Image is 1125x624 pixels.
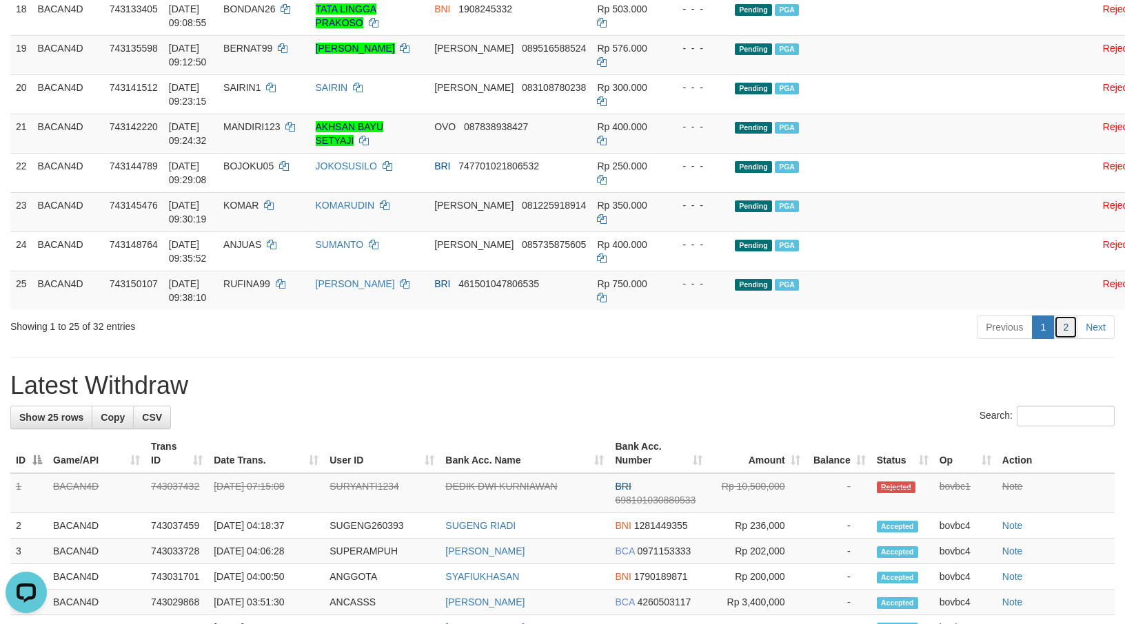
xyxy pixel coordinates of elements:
[434,200,514,211] span: [PERSON_NAME]
[615,481,631,492] span: BRI
[997,434,1115,473] th: Action
[634,520,688,531] span: Copy 1281449355 to clipboard
[324,434,440,473] th: User ID: activate to sort column ascending
[671,81,724,94] div: - - -
[708,434,806,473] th: Amount: activate to sort column ascending
[48,434,145,473] th: Game/API: activate to sort column ascending
[434,278,450,289] span: BRI
[806,590,871,615] td: -
[775,4,799,16] span: Marked by bovbc1
[145,539,208,564] td: 743033728
[806,473,871,513] td: -
[19,412,83,423] span: Show 25 rows
[708,564,806,590] td: Rp 200,000
[10,114,32,153] td: 21
[671,238,724,251] div: - - -
[145,513,208,539] td: 743037459
[223,121,280,132] span: MANDIRI123
[10,564,48,590] td: 4
[6,6,47,47] button: Open LiveChat chat widget
[48,539,145,564] td: BACAN4D
[142,412,162,423] span: CSV
[434,43,514,54] span: [PERSON_NAME]
[169,121,207,146] span: [DATE] 09:24:32
[10,35,32,74] td: 19
[445,571,519,582] a: SYAFIUKHASAN
[145,564,208,590] td: 743031701
[169,3,207,28] span: [DATE] 09:08:55
[445,545,525,557] a: [PERSON_NAME]
[1002,520,1023,531] a: Note
[10,539,48,564] td: 3
[1002,596,1023,607] a: Note
[445,481,557,492] a: DEDIK DWI KURNIAWAN
[110,3,158,14] span: 743133405
[316,239,364,250] a: SUMANTO
[615,495,696,506] span: Copy 698101030880533 to clipboard
[32,35,104,74] td: BACAN4D
[671,2,724,16] div: - - -
[10,153,32,192] td: 22
[708,513,806,539] td: Rp 236,000
[169,200,207,225] span: [DATE] 09:30:19
[223,160,274,171] span: BOJOKU05
[32,74,104,114] td: BACAN4D
[634,571,688,582] span: Copy 1790189871 to clipboard
[434,239,514,250] span: [PERSON_NAME]
[434,160,450,171] span: BRI
[934,473,997,513] td: bovbc1
[324,513,440,539] td: SUGENG260393
[110,121,158,132] span: 743142220
[775,240,799,251] span: Marked by bovbc1
[637,545,691,557] span: Copy 0971153333 to clipboard
[10,513,48,539] td: 2
[110,200,158,211] span: 743145476
[110,82,158,93] span: 743141512
[934,434,997,473] th: Op: activate to sort column ascending
[434,121,456,132] span: OVO
[48,564,145,590] td: BACAN4D
[223,239,261,250] span: ANJUAS
[458,278,539,289] span: Copy 461501047806535 to clipboard
[458,160,539,171] span: Copy 747701021806532 to clipboard
[445,596,525,607] a: [PERSON_NAME]
[877,546,918,558] span: Accepted
[609,434,707,473] th: Bank Acc. Number: activate to sort column ascending
[735,279,772,291] span: Pending
[32,271,104,310] td: BACAN4D
[10,372,1115,399] h1: Latest Withdraw
[775,161,799,173] span: Marked by bovbc1
[458,3,512,14] span: Copy 1908245332 to clipboard
[735,4,772,16] span: Pending
[615,596,634,607] span: BCA
[434,3,450,14] span: BNI
[597,121,647,132] span: Rp 400.000
[445,520,516,531] a: SUGENG RIADI
[708,539,806,564] td: Rp 202,000
[223,3,275,14] span: BONDAN26
[806,564,871,590] td: -
[324,539,440,564] td: SUPERAMPUH
[316,278,395,289] a: [PERSON_NAME]
[208,564,324,590] td: [DATE] 04:00:50
[1077,315,1115,339] a: Next
[145,590,208,615] td: 743029868
[324,564,440,590] td: ANGGOTA
[735,83,772,94] span: Pending
[145,473,208,513] td: 743037432
[934,513,997,539] td: bovbc4
[169,239,207,264] span: [DATE] 09:35:52
[597,278,647,289] span: Rp 750.000
[169,82,207,107] span: [DATE] 09:23:15
[10,314,458,333] div: Showing 1 to 25 of 32 entries
[208,590,324,615] td: [DATE] 03:51:30
[32,231,104,271] td: BACAN4D
[671,198,724,212] div: - - -
[671,41,724,55] div: - - -
[775,200,799,212] span: Marked by bovbc1
[32,192,104,231] td: BACAN4D
[316,200,375,211] a: KOMARUDIN
[208,539,324,564] td: [DATE] 04:06:28
[522,239,586,250] span: Copy 085735875605 to clipboard
[597,200,647,211] span: Rp 350.000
